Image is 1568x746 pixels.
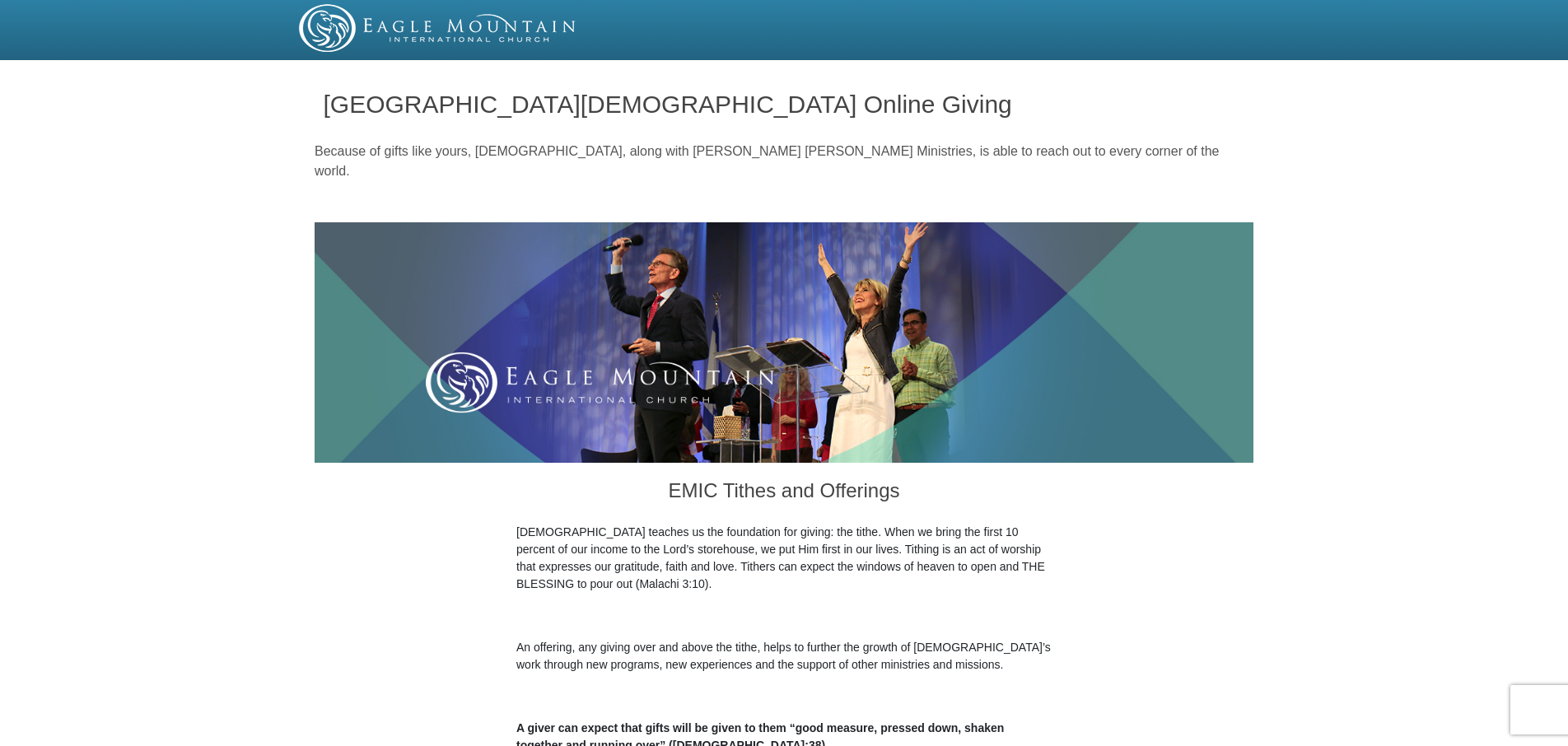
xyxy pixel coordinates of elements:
p: Because of gifts like yours, [DEMOGRAPHIC_DATA], along with [PERSON_NAME] [PERSON_NAME] Ministrie... [315,142,1253,181]
h3: EMIC Tithes and Offerings [516,463,1052,524]
h1: [GEOGRAPHIC_DATA][DEMOGRAPHIC_DATA] Online Giving [324,91,1245,118]
p: An offering, any giving over and above the tithe, helps to further the growth of [DEMOGRAPHIC_DAT... [516,639,1052,674]
p: [DEMOGRAPHIC_DATA] teaches us the foundation for giving: the tithe. When we bring the first 10 pe... [516,524,1052,593]
img: EMIC [299,4,577,52]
